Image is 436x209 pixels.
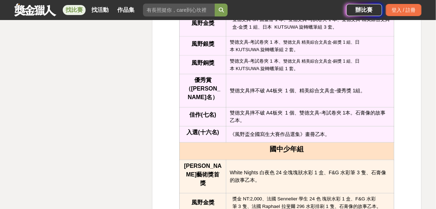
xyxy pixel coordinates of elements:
[89,5,112,15] a: 找活動
[283,59,355,64] span: 雙德文具 精美綜合文具盒-銅獎 1 組、
[283,40,355,45] span: 雙德文具 精美綜合文具盒-銀獎 1 組、
[230,58,283,64] span: 雙德文具-考試卷夾 1 本、
[386,4,422,16] div: 登入 / 註冊
[185,77,221,101] strong: 優秀賞（[PERSON_NAME]名）
[346,4,382,16] a: 辦比賽
[187,130,219,136] strong: 入選(十六名)
[191,20,214,26] strong: 風野金獎
[191,41,214,47] strong: 風野銀獎
[191,60,214,66] strong: 風野銅獎
[191,200,214,206] strong: 風野金獎
[184,163,222,186] strong: [PERSON_NAME]藝術獎首獎
[230,110,386,123] span: 雙德文具摔不破 A4板夾 1 個、雙德文具-考試卷夾 1本。石膏像的故事乙本。
[230,88,366,94] span: 雙德文具摔不破 A4板夾 1 個、精美綜合文具盒-優秀獎 1組。
[143,4,215,16] input: 有長照挺你，care到心坎裡！青春出手，拍出照顧 影音徵件活動
[63,5,86,15] a: 找比賽
[114,5,137,15] a: 作品集
[230,39,283,45] span: 雙德文具-考試卷夾 1 本、
[270,146,304,153] strong: 國中少年組
[190,112,217,118] strong: 佳作(七名)
[230,170,386,183] span: White Nights 白夜色 24 全塊塊狀水彩 1 盒、F&G 水彩筆 3 隻、石膏像的故事乙本。
[230,132,330,137] span: 《風野盃全國寫生大賽作品選集》畫冊乙本。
